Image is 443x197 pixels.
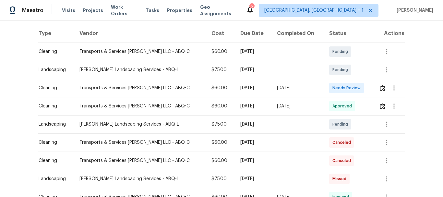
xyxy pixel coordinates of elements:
div: $75.00 [211,176,230,182]
span: Canceled [332,157,353,164]
div: [DATE] [240,139,267,146]
span: [GEOGRAPHIC_DATA], [GEOGRAPHIC_DATA] + 1 [264,7,364,14]
span: [PERSON_NAME] [394,7,433,14]
button: Review Icon [379,80,386,96]
div: Cleaning [39,157,69,164]
span: Needs Review [332,85,363,91]
div: [DATE] [277,85,319,91]
div: $60.00 [211,157,230,164]
div: [PERSON_NAME] Landscaping Services - ABQ-L [79,67,201,73]
div: Cleaning [39,48,69,55]
div: $60.00 [211,48,230,55]
th: Completed On [272,24,324,43]
div: $75.00 [211,67,230,73]
span: Projects [83,7,103,14]
div: [DATE] [240,157,267,164]
div: Transports & Services [PERSON_NAME] LLC - ABQ-C [79,48,201,55]
img: Review Icon [380,85,385,91]
span: Tasks [146,8,159,13]
th: Cost [206,24,235,43]
div: [DATE] [240,103,267,109]
span: Maestro [22,7,43,14]
div: [PERSON_NAME] Landscaping Services - ABQ-L [79,176,201,182]
div: Landscaping [39,67,69,73]
th: Actions [374,24,405,43]
button: Review Icon [379,98,386,114]
th: Type [38,24,74,43]
div: [DATE] [240,121,267,128]
div: [DATE] [240,67,267,73]
div: Landscaping [39,121,69,128]
span: Pending [332,121,351,128]
div: $60.00 [211,103,230,109]
div: $60.00 [211,139,230,146]
img: Review Icon [380,103,385,109]
th: Status [324,24,373,43]
span: Missed [332,176,349,182]
div: Cleaning [39,103,69,109]
span: Pending [332,48,351,55]
div: $60.00 [211,85,230,91]
span: Pending [332,67,351,73]
span: Canceled [332,139,353,146]
div: $75.00 [211,121,230,128]
div: Transports & Services [PERSON_NAME] LLC - ABQ-C [79,157,201,164]
div: Transports & Services [PERSON_NAME] LLC - ABQ-C [79,139,201,146]
th: Due Date [235,24,272,43]
div: Cleaning [39,85,69,91]
span: Work Orders [111,4,138,17]
div: [PERSON_NAME] Landscaping Services - ABQ-L [79,121,201,128]
span: Properties [167,7,192,14]
div: Cleaning [39,139,69,146]
th: Vendor [74,24,206,43]
div: [DATE] [240,48,267,55]
div: [DATE] [240,85,267,91]
div: [DATE] [277,103,319,109]
div: Landscaping [39,176,69,182]
div: Transports & Services [PERSON_NAME] LLC - ABQ-C [79,103,201,109]
span: Visits [62,7,75,14]
div: Transports & Services [PERSON_NAME] LLC - ABQ-C [79,85,201,91]
span: Approved [332,103,354,109]
div: 2 [249,4,254,10]
div: [DATE] [240,176,267,182]
span: Geo Assignments [200,4,238,17]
